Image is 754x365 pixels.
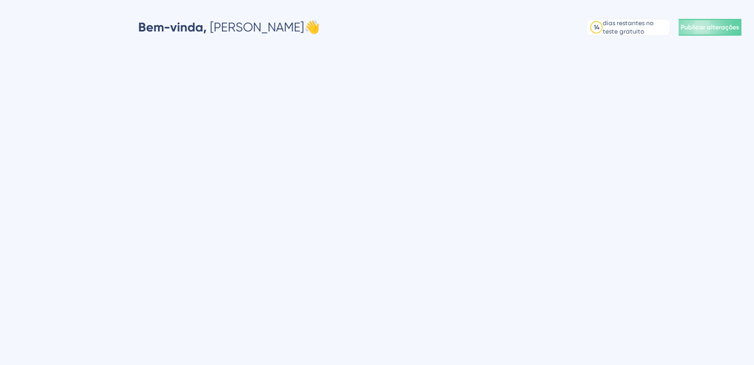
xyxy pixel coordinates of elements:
font: 14 [594,24,600,31]
font: [PERSON_NAME] [210,20,304,35]
font: 👋 [304,20,320,35]
font: dias restantes no teste gratuito [603,19,653,35]
font: Bem-vinda, [138,19,207,35]
font: Publicar alterações [681,24,739,31]
button: Publicar alterações [679,19,741,36]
